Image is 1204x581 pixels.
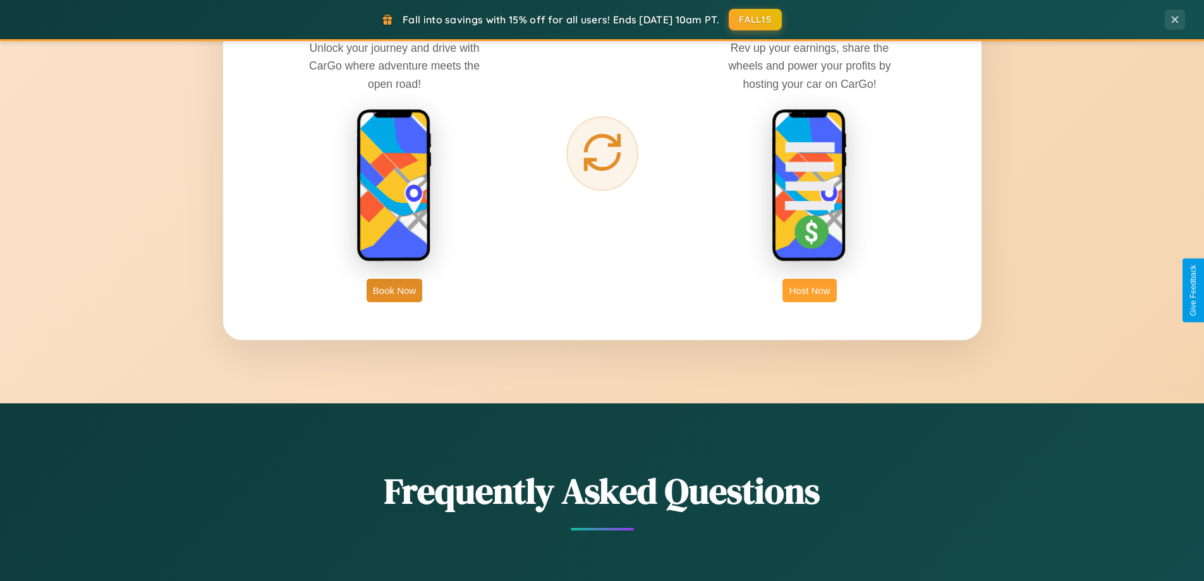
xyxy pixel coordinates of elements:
button: Book Now [367,279,422,302]
p: Rev up your earnings, share the wheels and power your profits by hosting your car on CarGo! [715,39,904,92]
img: host phone [772,109,848,263]
span: Fall into savings with 15% off for all users! Ends [DATE] 10am PT. [403,13,719,26]
p: Unlock your journey and drive with CarGo where adventure meets the open road! [300,39,489,92]
h2: Frequently Asked Questions [223,467,982,515]
button: Host Now [782,279,836,302]
div: Give Feedback [1189,265,1198,316]
button: FALL15 [729,9,782,30]
img: rent phone [356,109,432,263]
